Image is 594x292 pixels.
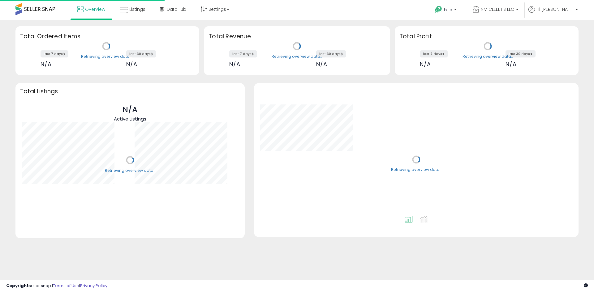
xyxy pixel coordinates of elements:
span: DataHub [167,6,186,12]
i: Get Help [435,6,442,13]
span: NM CLEEETIS LLC [481,6,514,12]
div: Retrieving overview data.. [81,54,131,59]
div: Retrieving overview data.. [105,168,155,173]
span: Overview [85,6,105,12]
span: Hi [PERSON_NAME] [536,6,574,12]
span: Help [444,7,452,12]
div: Retrieving overview data.. [463,54,513,59]
div: Retrieving overview data.. [272,54,322,59]
span: Listings [129,6,145,12]
div: Retrieving overview data.. [391,167,441,173]
a: Help [430,1,463,20]
a: Hi [PERSON_NAME] [528,6,578,20]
